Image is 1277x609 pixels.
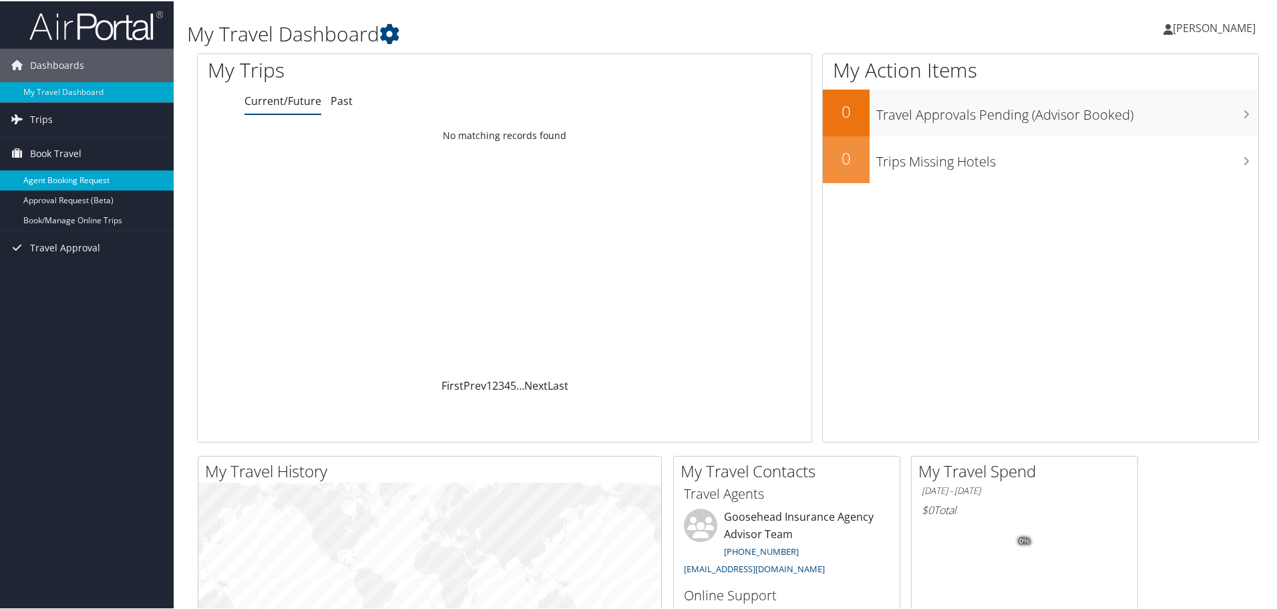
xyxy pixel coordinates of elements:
[922,501,934,516] span: $0
[823,146,870,168] h2: 0
[684,483,890,502] h3: Travel Agents
[681,459,900,481] h2: My Travel Contacts
[876,98,1258,123] h3: Travel Approvals Pending (Advisor Booked)
[331,92,353,107] a: Past
[244,92,321,107] a: Current/Future
[492,377,498,392] a: 2
[724,544,799,556] a: [PHONE_NUMBER]
[30,230,100,263] span: Travel Approval
[510,377,516,392] a: 5
[30,136,81,169] span: Book Travel
[498,377,504,392] a: 3
[677,507,896,579] li: Goosehead Insurance Agency Advisor Team
[1173,19,1256,34] span: [PERSON_NAME]
[524,377,548,392] a: Next
[441,377,464,392] a: First
[918,459,1137,481] h2: My Travel Spend
[504,377,510,392] a: 4
[823,135,1258,182] a: 0Trips Missing Hotels
[922,483,1127,496] h6: [DATE] - [DATE]
[684,562,825,574] a: [EMAIL_ADDRESS][DOMAIN_NAME]
[823,55,1258,83] h1: My Action Items
[516,377,524,392] span: …
[208,55,546,83] h1: My Trips
[187,19,908,47] h1: My Travel Dashboard
[30,47,84,81] span: Dashboards
[876,144,1258,170] h3: Trips Missing Hotels
[30,102,53,135] span: Trips
[464,377,486,392] a: Prev
[684,585,890,604] h3: Online Support
[922,501,1127,516] h6: Total
[823,88,1258,135] a: 0Travel Approvals Pending (Advisor Booked)
[29,9,163,40] img: airportal-logo.png
[198,122,811,146] td: No matching records found
[1019,536,1030,544] tspan: 0%
[486,377,492,392] a: 1
[823,99,870,122] h2: 0
[1163,7,1269,47] a: [PERSON_NAME]
[205,459,661,481] h2: My Travel History
[548,377,568,392] a: Last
